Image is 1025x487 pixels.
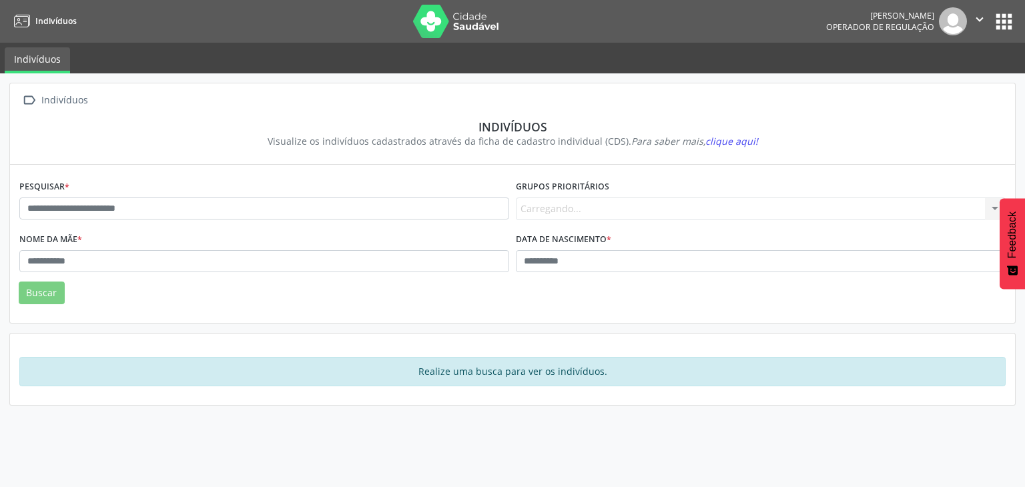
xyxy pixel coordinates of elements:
[35,15,77,27] span: Indivíduos
[19,91,90,110] a:  Indivíduos
[19,91,39,110] i: 
[631,135,758,147] i: Para saber mais,
[39,91,90,110] div: Indivíduos
[992,10,1016,33] button: apps
[19,229,82,250] label: Nome da mãe
[967,7,992,35] button: 
[516,229,611,250] label: Data de nascimento
[1000,198,1025,289] button: Feedback - Mostrar pesquisa
[29,134,996,148] div: Visualize os indivíduos cadastrados através da ficha de cadastro individual (CDS).
[19,357,1006,386] div: Realize uma busca para ver os indivíduos.
[972,12,987,27] i: 
[826,10,934,21] div: [PERSON_NAME]
[516,177,609,197] label: Grupos prioritários
[705,135,758,147] span: clique aqui!
[19,177,69,197] label: Pesquisar
[9,10,77,32] a: Indivíduos
[19,282,65,304] button: Buscar
[1006,211,1018,258] span: Feedback
[5,47,70,73] a: Indivíduos
[939,7,967,35] img: img
[826,21,934,33] span: Operador de regulação
[29,119,996,134] div: Indivíduos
